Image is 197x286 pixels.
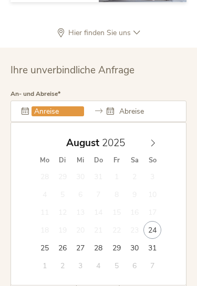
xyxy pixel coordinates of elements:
[108,257,126,274] span: September 5, 2025
[36,185,54,203] span: August 4, 2025
[126,203,143,221] span: August 16, 2025
[36,157,54,164] span: Mo
[117,106,169,116] input: Abreise
[66,29,133,37] span: Hier finden Sie uns
[108,221,126,239] span: August 22, 2025
[99,136,134,150] input: Year
[71,257,89,274] span: September 3, 2025
[71,221,89,239] span: August 20, 2025
[108,157,126,164] span: Fr
[71,203,89,221] span: August 13, 2025
[71,168,89,185] span: Juli 30, 2025
[89,239,107,257] span: August 28, 2025
[143,203,161,221] span: August 17, 2025
[143,168,161,185] span: August 3, 2025
[36,239,54,257] span: August 25, 2025
[54,257,71,274] span: September 2, 2025
[36,221,54,239] span: August 18, 2025
[108,203,126,221] span: August 15, 2025
[108,239,126,257] span: August 29, 2025
[54,203,71,221] span: August 12, 2025
[32,106,84,116] input: Anreise
[126,221,143,239] span: August 23, 2025
[54,239,71,257] span: August 26, 2025
[126,185,143,203] span: August 9, 2025
[71,185,89,203] span: August 6, 2025
[143,157,161,164] span: So
[126,157,143,164] span: Sa
[89,203,107,221] span: August 14, 2025
[89,157,107,164] span: Do
[126,257,143,274] span: September 6, 2025
[54,185,71,203] span: August 5, 2025
[54,168,71,185] span: Juli 29, 2025
[143,185,161,203] span: August 10, 2025
[143,239,161,257] span: August 31, 2025
[126,168,143,185] span: August 2, 2025
[89,257,107,274] span: September 4, 2025
[54,221,71,239] span: August 19, 2025
[11,91,60,97] label: An- und Abreise
[89,221,107,239] span: August 21, 2025
[36,168,54,185] span: Juli 28, 2025
[108,168,126,185] span: August 1, 2025
[54,157,71,164] span: Di
[126,239,143,257] span: August 30, 2025
[71,239,89,257] span: August 27, 2025
[11,63,134,77] span: Ihre unverbindliche Anfrage
[66,138,99,148] span: August
[71,157,89,164] span: Mi
[36,203,54,221] span: August 11, 2025
[36,257,54,274] span: September 1, 2025
[143,257,161,274] span: September 7, 2025
[108,185,126,203] span: August 8, 2025
[143,221,161,239] span: August 24, 2025
[89,185,107,203] span: August 7, 2025
[89,168,107,185] span: Juli 31, 2025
